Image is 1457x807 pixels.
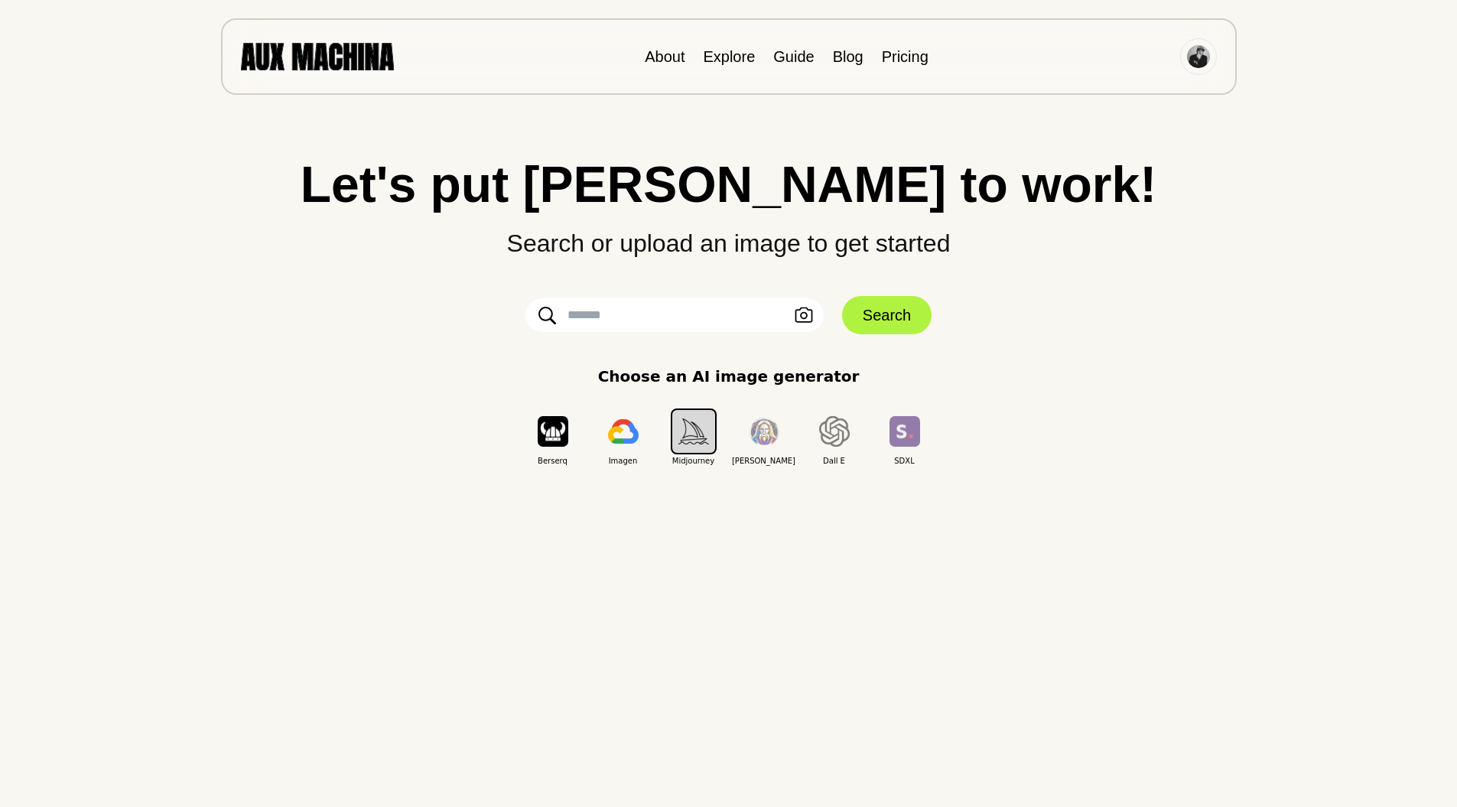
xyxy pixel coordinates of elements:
[31,159,1426,210] h1: Let's put [PERSON_NAME] to work!
[842,296,932,334] button: Search
[241,43,394,70] img: AUX MACHINA
[773,48,814,65] a: Guide
[889,416,920,446] img: SDXL
[31,210,1426,262] p: Search or upload an image to get started
[538,416,568,446] img: Berserq
[608,419,639,444] img: Imagen
[833,48,863,65] a: Blog
[870,455,940,467] span: SDXL
[659,455,729,467] span: Midjourney
[729,455,799,467] span: [PERSON_NAME]
[645,48,685,65] a: About
[1187,45,1210,68] img: Avatar
[678,418,709,444] img: Midjourney
[518,455,588,467] span: Berserq
[799,455,870,467] span: Dall E
[588,455,659,467] span: Imagen
[749,418,779,446] img: Leonardo
[882,48,929,65] a: Pricing
[703,48,755,65] a: Explore
[598,365,860,388] p: Choose an AI image generator
[819,416,850,447] img: Dall E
